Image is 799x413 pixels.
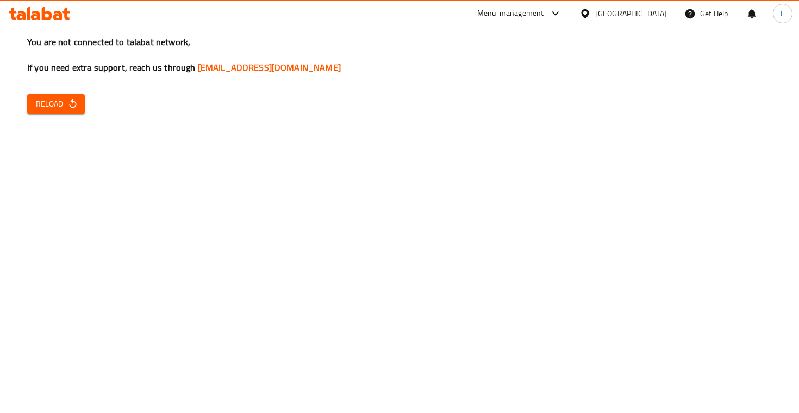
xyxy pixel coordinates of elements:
[27,36,772,74] h3: You are not connected to talabat network, If you need extra support, reach us through
[477,7,544,20] div: Menu-management
[27,94,85,114] button: Reload
[36,97,76,111] span: Reload
[595,8,667,20] div: [GEOGRAPHIC_DATA]
[781,8,784,20] span: F
[198,59,341,76] a: [EMAIL_ADDRESS][DOMAIN_NAME]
